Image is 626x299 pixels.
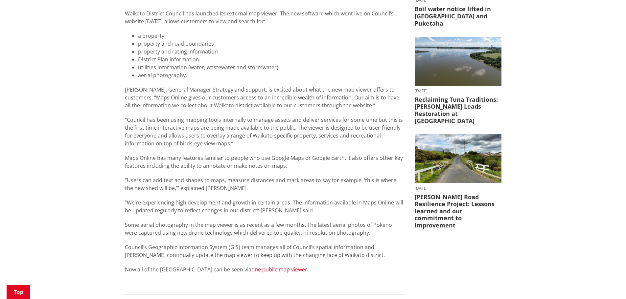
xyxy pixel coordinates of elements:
li: property and road boundaries [138,40,405,48]
a: Top [7,285,30,299]
time: [DATE] [415,89,501,93]
li: a property [138,32,405,40]
p: Now all of the [GEOGRAPHIC_DATA] can be seen via [125,266,405,281]
p: Maps Online has many features familiar to people who use Google Maps or Google Earth. It also off... [125,154,405,170]
a: [DATE] Reclaiming Tuna Traditions: [PERSON_NAME] Leads Restoration at [GEOGRAPHIC_DATA] [415,37,501,124]
li: utilities information (water, wastewater and stormwater) [138,63,405,71]
p: Waikato District Council has launched its external map viewer. The new software which went live o... [125,10,405,25]
li: District Plan information [138,55,405,63]
img: Waahi Lake [415,37,501,86]
h3: Boil water notice lifted in [GEOGRAPHIC_DATA] and Puketaha [415,6,501,27]
li: aerial photography. [138,71,405,79]
p: “Council has been using mapping tools internally to manage assets and deliver services for some t... [125,116,405,147]
p: [PERSON_NAME], General Manager Strategy and Support, is excited about what the new map viewer off... [125,86,405,109]
p: “We’re experiencing high development and growth in certain areas. The information available in Ma... [125,199,405,214]
a: one public map viewer. [251,266,309,273]
a: [DATE] [PERSON_NAME] Road Resilience Project: Lessons learned and our commitment to improvement [415,134,501,229]
time: [DATE] [415,186,501,190]
iframe: Messenger Launcher [596,271,619,295]
h3: [PERSON_NAME] Road Resilience Project: Lessons learned and our commitment to improvement [415,194,501,229]
h3: Reclaiming Tuna Traditions: [PERSON_NAME] Leads Restoration at [GEOGRAPHIC_DATA] [415,96,501,124]
img: PR-21222 Huia Road Relience Munro Road Bridge [415,134,501,183]
p: Council’s Geographic Information System (GIS) team manages all of Council’s spatial information a... [125,243,405,259]
li: property and rating information [138,48,405,55]
p: “Users can add text and shapes to maps, measure distances and mark areas to say for example, ‘thi... [125,176,405,192]
p: Some aerial photography in the map viewer is as recent as a few months. The latest aerial photos ... [125,221,405,237]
